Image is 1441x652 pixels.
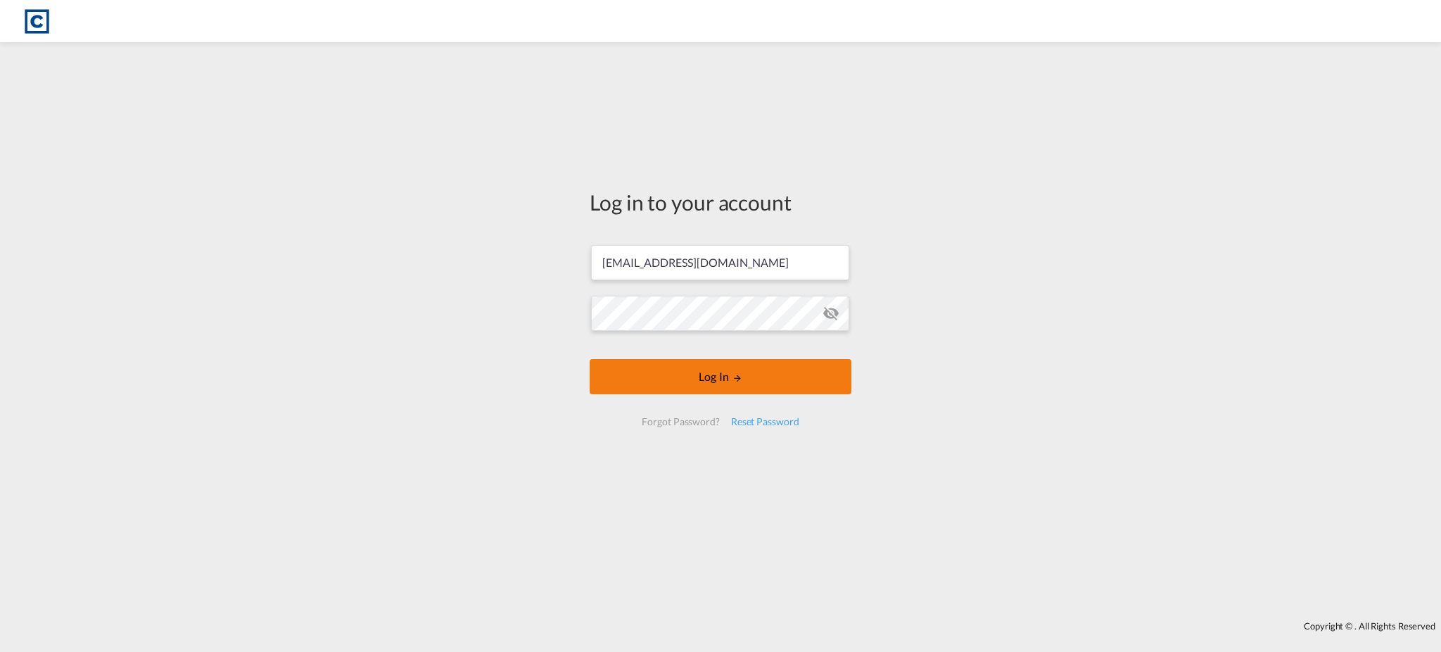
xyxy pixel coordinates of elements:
button: LOGIN [590,359,851,394]
div: Log in to your account [590,187,851,217]
md-icon: icon-eye-off [823,305,839,322]
img: 1fdb9190129311efbfaf67cbb4249bed.jpeg [21,6,53,37]
div: Reset Password [725,409,805,434]
div: Forgot Password? [636,409,725,434]
input: Enter email/phone number [591,245,849,280]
